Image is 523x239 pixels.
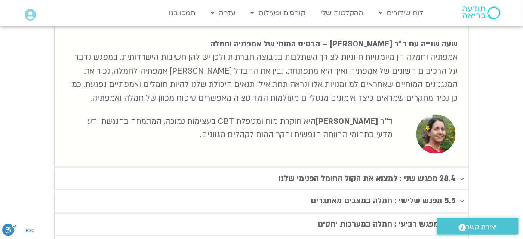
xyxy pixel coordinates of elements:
[466,221,497,233] span: יצירת קשר
[165,5,200,21] a: תמכו בנו
[317,5,368,21] a: ההקלטות שלי
[54,190,469,213] summary: 5.5 מפגש שלישי : חמלה במצבים מאתגרים
[246,5,310,21] a: קורסים ופעילות
[54,167,469,190] summary: 28.4 מפגש שני : למצוא את הקול החומל הפנימי שלנו​
[279,172,456,186] div: 28.4 מפגש שני : למצוא את הקול החומל הפנימי שלנו​
[316,116,393,127] strong: ד"ר [PERSON_NAME]
[87,116,393,141] span: היא חוקרת מוח ומטפלת CBT בעצימות נמוכה, המתמחה בהנגשת ידע מדעי בתחומי הרווחה הנפשית וחקר המוח לקה...
[211,39,458,49] strong: שעה שנייה עם ד״ר [PERSON_NAME] – הבסיס המוחי של אמפתיה וחמלה
[207,5,240,21] a: עזרה
[375,5,428,21] a: לוח שידורים
[463,6,501,19] img: תודעה בריאה
[70,39,458,104] span: אמפתיה וחמלה הן מיומנויות חיוניות לצורך השתלבות בקבוצה חברתית ולכן יש להן חשיבות הישרדותית. במפגש...
[318,218,456,232] div: 12.5 מפגש רביעי : חמלה במערכות יחסים
[437,218,519,235] a: יצירת קשר
[54,213,469,236] summary: 12.5 מפגש רביעי : חמלה במערכות יחסים
[74,115,393,142] p: ​ ​
[311,195,456,208] div: 5.5 מפגש שלישי : חמלה במצבים מאתגרים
